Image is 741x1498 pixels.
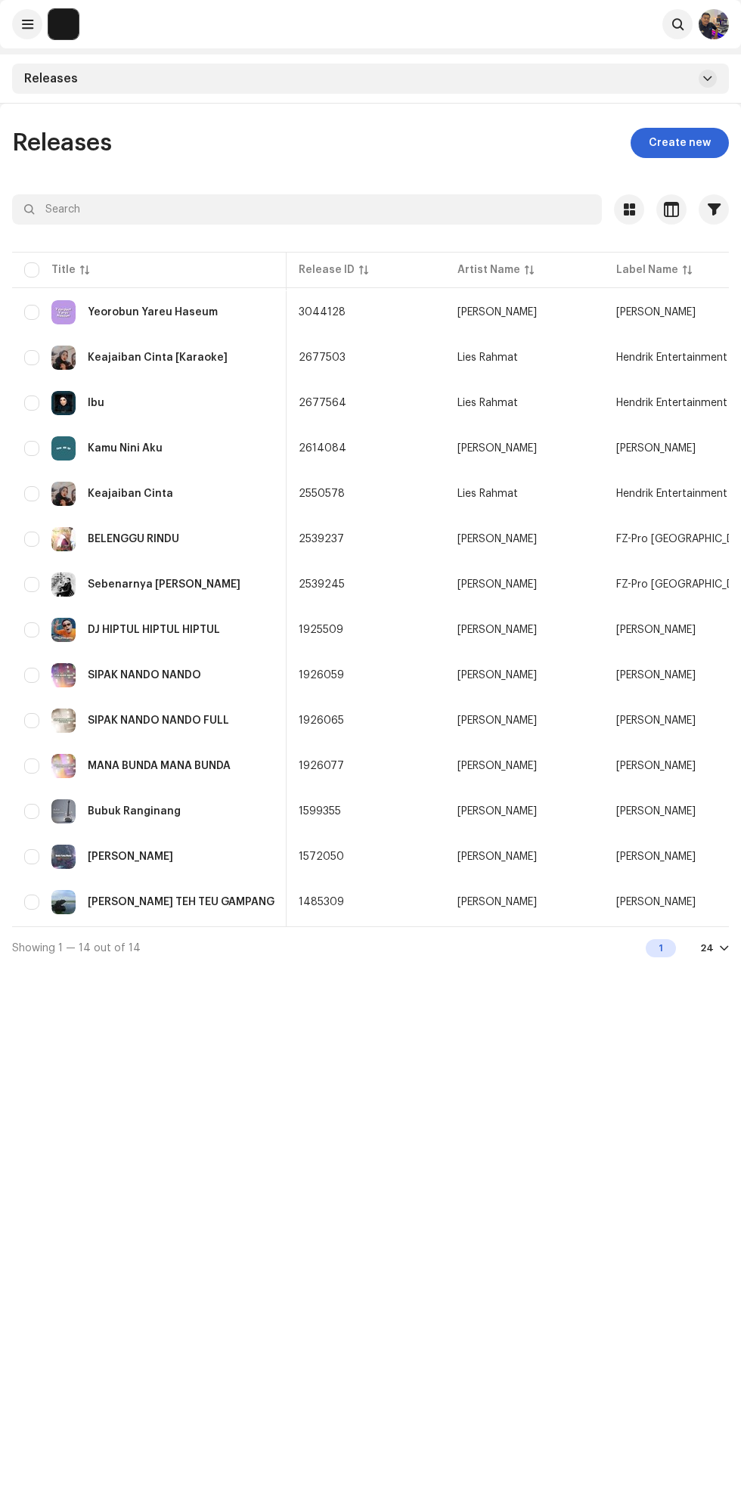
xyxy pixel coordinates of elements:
[88,806,181,817] div: Bubuk Ranginang
[649,128,711,158] span: Create new
[12,943,141,954] span: Showing 1 — 14 out of 14
[299,579,345,590] span: 2539245
[88,398,104,408] div: Ibu
[88,851,173,862] div: Duda Yang Mana
[12,194,602,225] input: Search
[457,670,537,681] div: [PERSON_NAME]
[616,398,727,408] span: Hendrik Entertainment
[51,300,76,324] img: 39115c42-cfed-44ea-876f-6f1ca6c40d37
[457,352,518,363] div: Lies Rahmat
[457,534,592,544] span: Fardhan Zee
[88,761,231,771] div: MANA BUNDA MANA BUNDA
[457,579,592,590] span: Fardhan Zee
[457,534,537,544] div: [PERSON_NAME]
[48,9,79,39] img: de0d2825-999c-4937-b35a-9adca56ee094
[616,851,696,862] span: Dede Omat
[457,897,592,907] span: Dede Omat
[51,709,76,733] img: 97d58c34-7918-4636-b57b-7ba68c4233ba
[51,754,76,778] img: 6e593a2f-8413-4437-a56e-ed17e7f3e80a
[457,488,592,499] span: Lies Rahmat
[299,670,344,681] span: 1926059
[457,851,537,862] div: [PERSON_NAME]
[51,391,76,415] img: a795767f-ee22-45ee-ab73-f482a447b20b
[457,443,592,454] span: Dede Omat
[88,715,229,726] div: SIPAK NANDO NANDO FULL
[51,845,76,869] img: e5e08c02-7d06-4724-b4e4-0995c4fbe47e
[51,618,76,642] img: 3e803ae6-3bf7-4a85-9ab3-5dd03dedcb28
[299,352,346,363] span: 2677503
[646,939,676,957] div: 1
[616,806,696,817] span: Dede Omat
[12,131,112,155] span: Releases
[700,942,714,954] div: 24
[616,761,696,771] span: Dede Omat
[457,488,518,499] div: Lies Rahmat
[51,346,76,370] img: 6becc54a-a64c-407d-8826-eacf72cca0b3
[88,488,173,499] div: Keajaiban Cinta
[457,761,537,771] div: [PERSON_NAME]
[457,262,520,278] div: Artist Name
[457,806,592,817] span: Dede Omat
[24,73,78,85] span: Releases
[299,443,346,454] span: 2614084
[88,443,163,454] div: Kamu Nini Aku
[299,398,346,408] span: 2677564
[51,799,76,823] img: 3d01c29b-baf9-478b-a7b7-267d1e98e311
[51,436,76,461] img: 1d47e482-6e05-4c40-9356-9a1b9f5415d8
[88,307,218,318] div: Yeorobun Yareu Haseum
[88,670,201,681] div: SIPAK NANDO NANDO
[51,890,76,914] img: 80e16cec-64eb-45c8-b6e5-13d6050a4165
[299,897,344,907] span: 1485309
[457,715,592,726] span: Dede Omat
[299,262,355,278] div: Release ID
[699,9,729,39] img: d60ecab1-267f-4fbc-90db-2a3bb31387e7
[457,897,537,907] div: [PERSON_NAME]
[88,352,228,363] div: Keajaiban Cinta [Karaoke]
[299,625,343,635] span: 1925509
[51,663,76,687] img: 474d45ea-6eec-4bda-9e0b-5d660c406922
[51,527,76,551] img: 1acf6772-4b7b-4352-8b50-5cfa9458ad3a
[616,897,696,907] span: Dede Omat
[51,262,76,278] div: Title
[299,761,344,771] span: 1926077
[616,262,678,278] div: Label Name
[457,352,592,363] span: Lies Rahmat
[299,488,345,499] span: 2550578
[51,572,76,597] img: 001999c3-497d-4ae3-bb15-0eab2ac5dc5b
[51,482,76,506] img: c491b299-cfaf-424c-9cfd-c08f6c4280f3
[457,625,592,635] span: Dede Omat
[616,670,696,681] span: Dede Omat
[299,715,344,726] span: 1926065
[457,443,537,454] div: [PERSON_NAME]
[88,897,274,907] div: JANG KAWIN TEH TEU GAMPANG
[299,851,344,862] span: 1572050
[457,761,592,771] span: Dede Omat
[457,625,537,635] div: [PERSON_NAME]
[616,443,696,454] span: Dede Omat
[457,715,537,726] div: [PERSON_NAME]
[631,128,729,158] button: Create new
[88,579,240,590] div: Sebenarnya Tak Pantas
[299,307,346,318] span: 3044128
[457,851,592,862] span: Dede Omat
[299,806,341,817] span: 1599355
[616,352,727,363] span: Hendrik Entertainment
[616,715,696,726] span: Dede Omat
[457,579,537,590] div: [PERSON_NAME]
[616,625,696,635] span: Dede Omat
[457,670,592,681] span: Dede Omat
[616,307,696,318] span: Dede Omat
[457,398,592,408] span: Lies Rahmat
[457,398,518,408] div: Lies Rahmat
[457,307,537,318] div: [PERSON_NAME]
[88,534,179,544] div: BELENGGU RINDU
[616,488,727,499] span: Hendrik Entertainment
[457,806,537,817] div: [PERSON_NAME]
[299,534,344,544] span: 2539237
[457,307,592,318] span: Dede Omat
[88,625,220,635] div: DJ HIPTUL HIPTUL HIPTUL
